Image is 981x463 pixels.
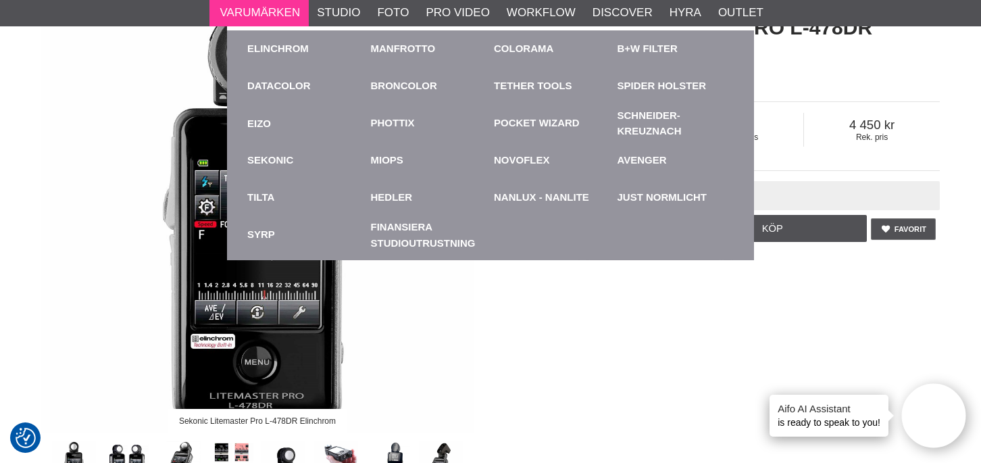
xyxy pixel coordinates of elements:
[371,153,403,168] a: Miops
[494,41,553,57] a: Colorama
[377,4,409,22] a: Foto
[371,116,415,131] a: Phottix
[618,153,667,168] a: Avenger
[16,426,36,450] button: Samtyckesinställningar
[507,4,576,22] a: Workflow
[247,78,311,94] a: Datacolor
[247,190,274,205] a: TILTA
[718,4,763,22] a: Outlet
[670,4,701,22] a: Hyra
[371,41,436,57] a: Manfrotto
[618,190,707,205] a: Just Normlicht
[247,227,275,243] a: Syrp
[168,409,347,433] div: Sekonic Litemaster Pro L-478DR Elinchrom
[16,428,36,448] img: Revisit consent button
[247,153,293,168] a: Sekonic
[678,215,867,242] a: Köp
[247,41,309,57] a: Elinchrom
[494,116,580,131] a: Pocket Wizard
[494,78,572,94] a: Tether Tools
[371,216,488,253] a: Finansiera Studioutrustning
[618,108,734,139] a: Schneider-Kreuznach
[371,78,437,94] a: Broncolor
[494,153,550,168] a: Novoflex
[804,132,940,142] span: Rek. pris
[618,78,707,94] a: Spider Holster
[247,105,364,142] a: EIZO
[220,4,301,22] a: Varumärken
[804,118,940,132] span: 4 450
[593,4,653,22] a: Discover
[770,395,888,437] div: is ready to speak to you!
[618,41,678,57] a: B+W Filter
[494,190,589,205] a: Nanlux - Nanlite
[871,218,935,240] a: Favorit
[778,401,880,416] h4: Aifo AI Assistant
[371,190,413,205] a: Hedler
[317,4,360,22] a: Studio
[426,4,489,22] a: Pro Video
